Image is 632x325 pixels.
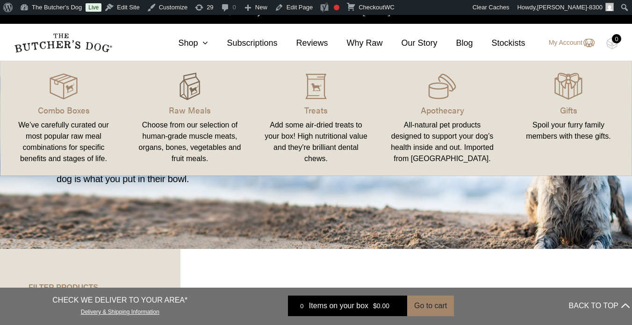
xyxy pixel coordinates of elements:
a: Reviews [277,37,328,49]
span: [PERSON_NAME]-8300 [537,4,603,11]
div: 0 [295,301,309,311]
a: Subscriptions [208,37,277,49]
button: BACK TO TOP [569,295,630,317]
a: Why Raw [328,37,383,49]
img: TBD_build-A-Box_Hover.png [176,72,204,100]
p: Apothecary [390,104,494,116]
div: 0 [612,34,621,43]
p: Gifts [517,104,620,116]
a: 0 Items on your box $0.00 [288,296,407,316]
a: Apothecary All-natural pet products designed to support your dog’s health inside and out. Importe... [379,71,505,166]
button: Go to cart [407,296,454,316]
a: Blog [438,37,473,49]
div: All-natural pet products designed to support your dog’s health inside and out. Imported from [GEO... [390,120,494,164]
p: CHECK WE DELIVER TO YOUR AREA* [52,295,187,306]
div: Add some air-dried treats to your box! High nutritional value and they're brilliant dental chews. [264,120,368,164]
a: My Account [539,37,595,49]
a: Combo Boxes We’ve carefully curated our most popular raw meal combinations for specific benefits ... [0,71,127,166]
a: Delivery & Shipping Information [81,306,159,315]
a: Raw Meals Choose from our selection of human-grade muscle meats, organs, bones, vegetables and fr... [127,71,253,166]
div: Choose from our selection of human-grade muscle meats, organs, bones, vegetables and fruit meals. [138,120,242,164]
a: Treats Add some air-dried treats to your box! High nutritional value and they're brilliant dental... [253,71,379,166]
bdi: 0.00 [373,302,389,310]
span: $ [373,302,377,310]
a: Our Story [383,37,438,49]
a: Stockists [473,37,525,49]
p: Combo Boxes [12,104,115,116]
div: Spoil your furry family members with these gifts. [517,120,620,142]
a: Gifts Spoil your furry family members with these gifts. [505,71,632,166]
span: Items on your box [309,300,368,311]
p: Treats [264,104,368,116]
div: We’ve carefully curated our most popular raw meal combinations for specific benefits and stages o... [12,120,115,164]
a: Shop [159,37,208,49]
a: Live [86,3,101,12]
div: Focus keyphrase not set [334,5,339,10]
img: TBD_Cart-Empty.png [606,37,618,49]
a: close [616,6,623,17]
p: Raw Meals [138,104,242,116]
